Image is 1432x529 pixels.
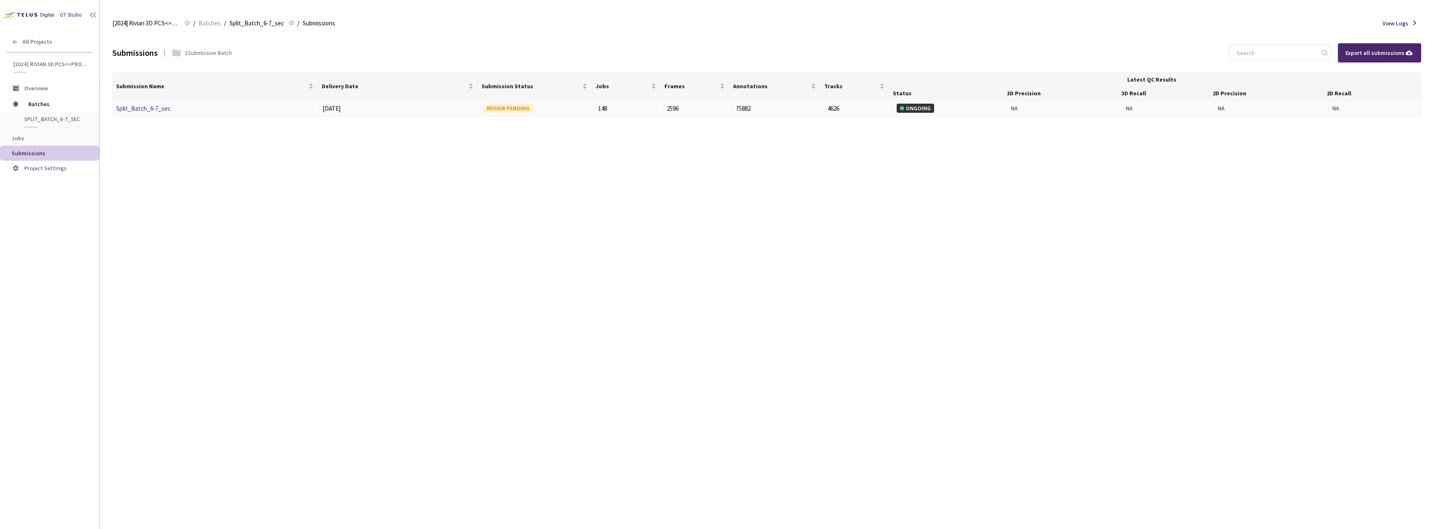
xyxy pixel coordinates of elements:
th: Tracks [821,73,890,100]
span: View Logs [1382,19,1408,28]
div: ONGOING [897,104,934,113]
th: 3D Recall [1118,87,1210,100]
th: Annotations [730,73,821,100]
span: [2024] Rivian 3D PCS<>Production [13,61,88,68]
input: Search [1232,45,1320,60]
a: Split_Batch_6-7_sec [116,104,171,112]
span: Tracks [824,83,878,89]
th: Delivery Date [318,73,478,100]
div: NA [1011,104,1119,113]
div: [DATE] [323,104,476,114]
span: Batches [199,18,221,28]
span: Submissions [12,149,45,157]
div: 148 [598,104,660,114]
span: Project Settings [24,164,67,172]
span: Jobs [596,83,649,89]
li: / [297,18,299,28]
li: / [193,18,195,28]
span: Annotations [733,83,810,89]
th: Frames [661,73,730,100]
div: 75882 [736,104,821,114]
span: Submission Status [482,83,581,89]
div: 4626 [828,104,889,114]
th: 2D Recall [1323,87,1415,100]
th: 2D Precision [1209,87,1323,100]
span: [2024] Rivian 3D PCS<>Production [112,18,180,28]
div: REVIEW PENDING [483,104,533,113]
div: Export all submissions [1345,48,1414,57]
span: Split_Batch_6-7_sec [24,116,86,123]
span: Overview [24,84,48,92]
div: NA [1126,104,1211,113]
span: Frames [664,83,718,89]
span: Split_Batch_6-7_sec [229,18,284,28]
li: / [224,18,226,28]
div: GT Studio [60,11,82,19]
div: 1 Submission Batch [185,48,232,57]
th: Submission Name [113,73,318,100]
a: Batches [197,18,222,27]
div: NA [1333,104,1417,113]
span: All Projects [22,38,52,45]
span: Batches [28,96,85,112]
th: Latest QC Results [890,73,1415,87]
div: 2596 [667,104,728,114]
th: Submission Status [478,73,592,100]
span: Delivery Date [322,83,467,89]
span: Submission Name [116,83,307,89]
div: Submissions [112,46,158,59]
span: Submissions [303,18,335,28]
th: Status [890,87,1004,100]
th: Jobs [592,73,661,100]
th: 3D Precision [1004,87,1118,100]
div: NA [1218,104,1326,113]
span: Jobs [12,134,24,142]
